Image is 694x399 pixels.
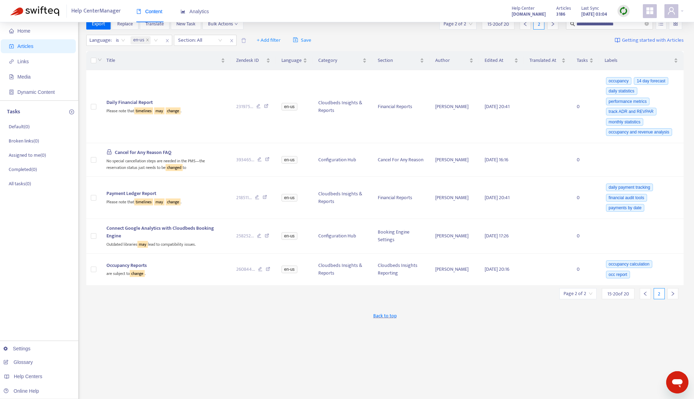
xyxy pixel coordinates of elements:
span: payments by date [606,204,645,212]
p: Completed ( 0 ) [9,166,37,173]
span: Help Centers [14,374,42,379]
td: Cloudbeds Insights & Reports [313,254,372,286]
span: close [163,36,172,45]
span: 218511 ... [236,194,252,202]
span: close-circle [645,22,649,26]
button: Export [86,18,111,30]
span: Daily Financial Report [106,98,153,106]
span: Author [435,57,468,64]
span: Home [17,28,30,34]
span: Connect Google Analytics with Cloudbeds Booking Engine [106,224,214,240]
span: en-us [281,103,297,111]
span: 231975 ... [236,103,253,111]
span: Language : [87,35,113,46]
p: All tasks ( 0 ) [9,180,31,187]
span: en-us [281,156,297,164]
span: [DATE] 16:16 [485,156,508,164]
span: occ report [606,271,630,278]
span: occupancy calculation [606,260,652,268]
span: book [136,9,141,14]
span: Category [318,57,361,64]
td: Cloudbeds Insights & Reports [313,70,372,143]
span: home [9,28,14,33]
span: track ADR and REVPAR [606,108,656,115]
div: 2 [654,288,665,299]
p: Default ( 0 ) [9,123,30,130]
td: 0 [571,70,599,143]
td: [PERSON_NAME] [430,177,479,219]
button: + Add filter [252,35,286,46]
span: plus-circle [69,109,74,114]
span: Media [17,74,31,80]
span: Last Sync [581,5,599,12]
sqkw: change [130,270,145,277]
span: Edited At [485,57,512,64]
span: Translated At [529,57,560,64]
span: en-us [281,194,297,202]
th: Section [372,51,430,70]
span: monthly statistics [606,118,643,126]
span: left [523,22,528,26]
button: unordered-list [656,18,667,30]
span: [DATE] 20:16 [485,265,509,273]
a: Settings [3,346,31,351]
td: 0 [571,177,599,219]
sqkw: may [154,107,165,114]
span: occupancy [606,77,631,85]
sqkw: may [154,198,165,205]
span: performance metrics [606,98,649,105]
td: Booking Engine Settings [372,219,430,254]
span: daily statistics [606,87,637,95]
span: Language [281,57,302,64]
button: Bulk Actionsdown [202,18,244,30]
span: close [146,38,149,42]
div: Please note that . [106,197,225,205]
span: Links [17,59,29,64]
td: [PERSON_NAME] [430,143,479,177]
span: Labels [605,57,672,64]
span: + Add filter [257,36,281,44]
span: Zendesk ID [236,57,265,64]
td: 0 [571,143,599,177]
span: 258252 ... [236,232,254,240]
button: Replace [112,18,138,30]
td: [PERSON_NAME] [430,70,479,143]
span: 14 day forecast [634,77,668,85]
td: 0 [571,254,599,286]
span: Cancel for Any Reason FAQ [115,148,171,156]
span: link [9,59,14,64]
span: [DATE] 20:41 [485,103,510,111]
iframe: Button to launch messaging window [666,371,688,393]
span: appstore [646,7,654,15]
span: Getting started with Articles [622,36,684,44]
span: Help Center [512,5,535,12]
a: [DOMAIN_NAME] [512,10,546,18]
span: en-us [281,266,297,273]
td: [PERSON_NAME] [430,219,479,254]
span: Export [92,20,105,28]
td: Cloudbeds Insights Reporting [372,254,430,286]
span: is [116,35,125,46]
th: Zendesk ID [231,51,276,70]
span: Title [106,57,220,64]
span: lock [106,149,112,155]
td: Cancel For Any Reason [372,143,430,177]
span: daily payment tracking [606,184,653,191]
td: 0 [571,219,599,254]
span: Content [136,9,162,14]
th: Edited At [479,51,524,70]
span: [DATE] 17:26 [485,232,509,240]
div: Please note that . [106,106,225,114]
span: Occupancy Reports [106,261,147,269]
span: area-chart [181,9,185,14]
span: Tasks [577,57,588,64]
strong: [DATE] 03:04 [581,10,607,18]
p: Tasks [7,108,20,116]
span: close [227,36,236,45]
span: Articles [556,5,571,12]
span: en-us [130,36,151,44]
div: No special cancellation steps are needed in the PMS—the reservation status just needs to be to [106,156,225,171]
span: save [293,37,298,42]
span: delete [241,38,246,43]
